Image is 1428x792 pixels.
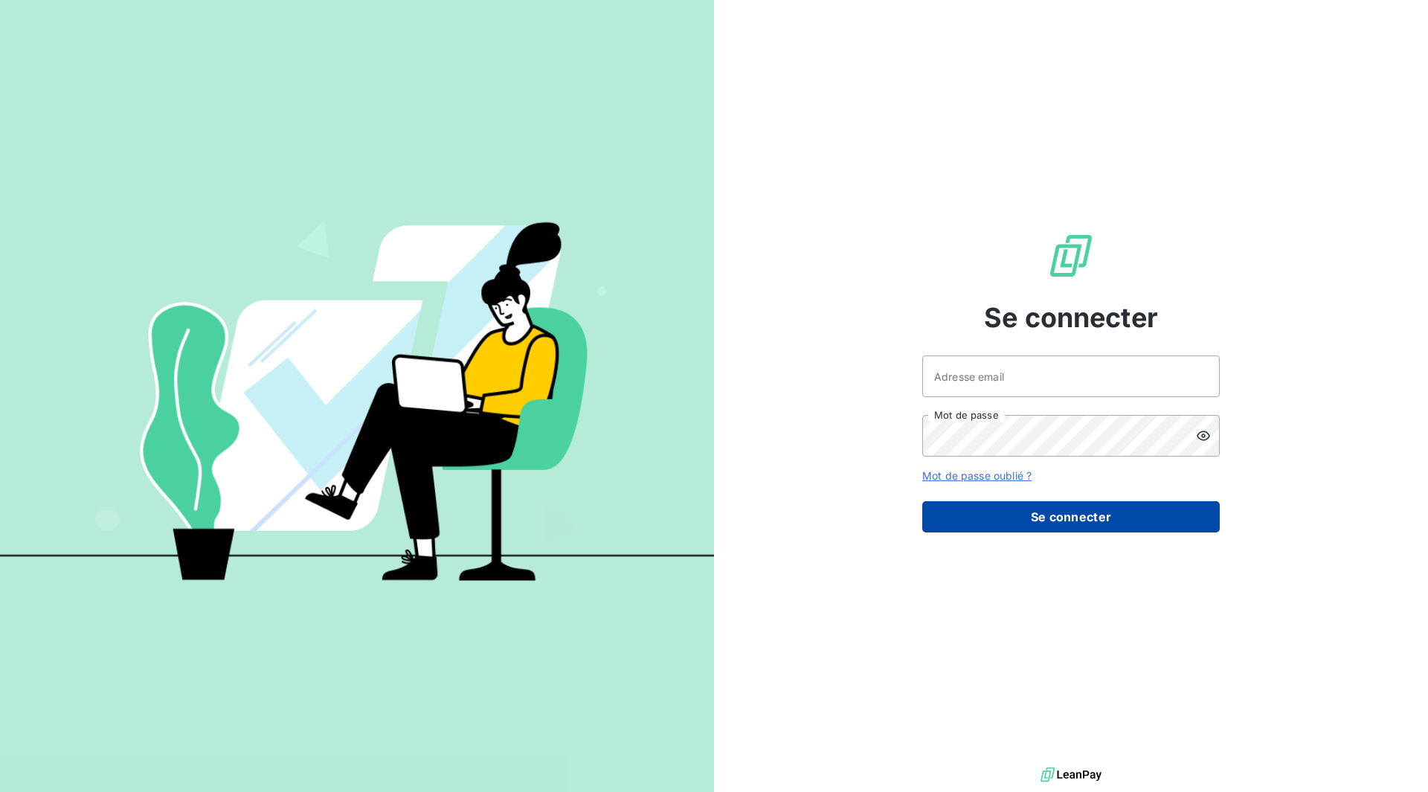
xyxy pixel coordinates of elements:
a: Mot de passe oublié ? [922,469,1032,482]
img: Logo LeanPay [1047,232,1095,280]
span: Se connecter [984,297,1158,338]
img: logo [1041,764,1101,786]
button: Se connecter [922,501,1220,532]
input: placeholder [922,355,1220,397]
